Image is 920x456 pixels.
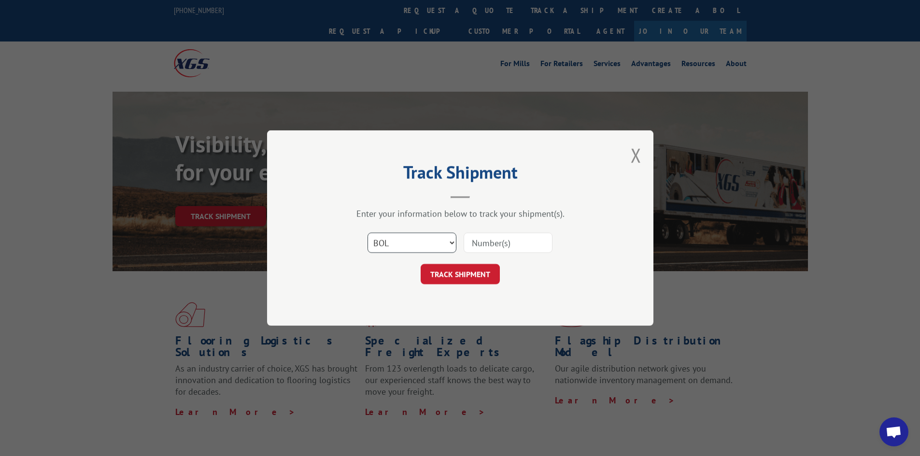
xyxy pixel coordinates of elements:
[315,166,605,184] h2: Track Shipment
[315,208,605,219] div: Enter your information below to track your shipment(s).
[421,264,500,284] button: TRACK SHIPMENT
[631,142,641,168] button: Close modal
[464,233,552,253] input: Number(s)
[879,417,908,446] div: Open chat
